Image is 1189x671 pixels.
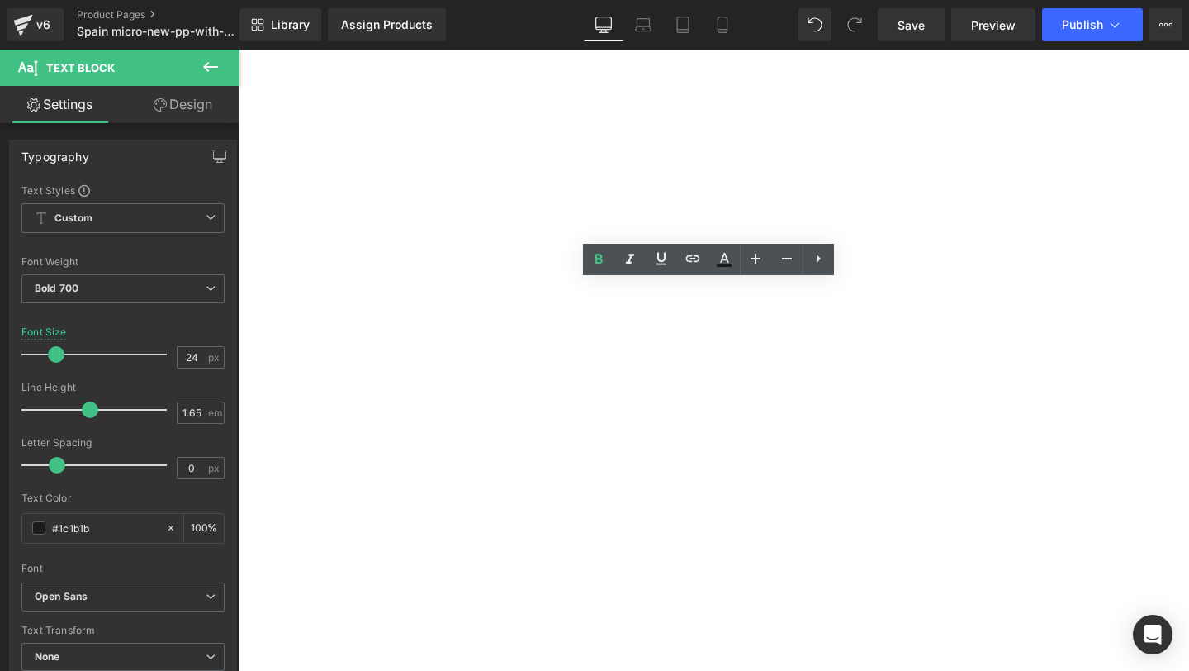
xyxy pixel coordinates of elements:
[52,519,158,537] input: Color
[208,407,222,418] span: em
[208,463,222,474] span: px
[271,17,310,32] span: Library
[951,8,1035,41] a: Preview
[341,18,433,31] div: Assign Products
[798,8,831,41] button: Undo
[21,382,225,393] div: Line Height
[21,256,225,268] div: Font Weight
[21,493,225,504] div: Text Color
[703,8,742,41] a: Mobile
[971,17,1016,34] span: Preview
[1062,18,1103,31] span: Publish
[77,25,235,38] span: Spain micro-new-pp-with-gifts
[21,326,67,338] div: Font Size
[21,183,225,197] div: Text Styles
[21,437,225,449] div: Letter Spacing
[898,17,925,34] span: Save
[184,514,224,543] div: %
[1042,8,1143,41] button: Publish
[46,61,115,74] span: Text Block
[623,8,663,41] a: Laptop
[35,650,60,663] b: None
[584,8,623,41] a: Desktop
[1149,8,1182,41] button: More
[239,8,321,41] a: New Library
[7,8,64,41] a: v6
[123,86,243,123] a: Design
[1133,615,1172,654] div: Open Intercom Messenger
[838,8,871,41] button: Redo
[33,14,54,36] div: v6
[208,352,222,363] span: px
[35,590,88,604] i: Open Sans
[21,140,89,164] div: Typography
[663,8,703,41] a: Tablet
[21,563,225,574] div: Font
[54,212,92,226] b: Custom
[21,625,225,636] div: Text Transform
[35,282,78,294] b: Bold 700
[77,8,267,21] a: Product Pages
